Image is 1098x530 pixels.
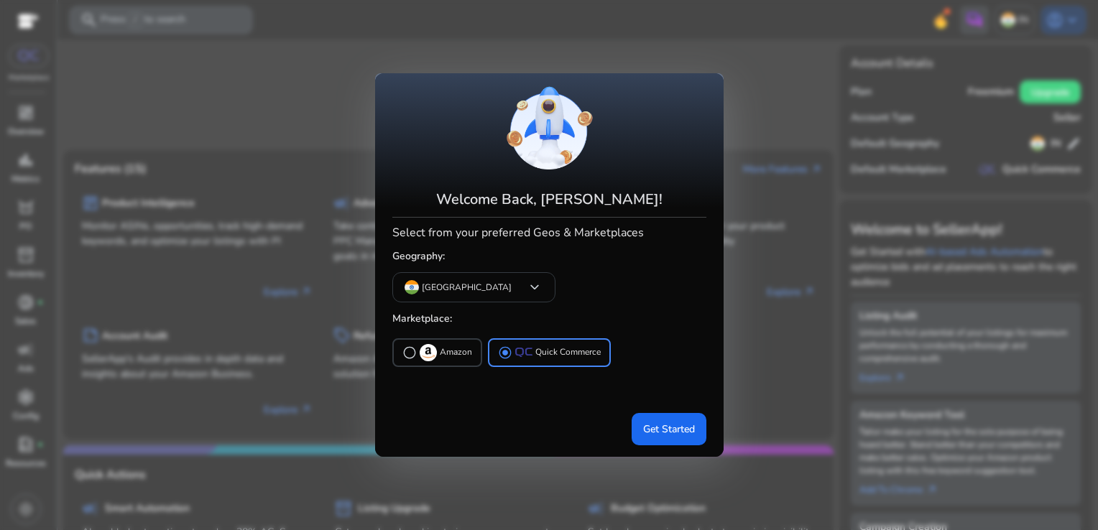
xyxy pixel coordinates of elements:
img: amazon.svg [420,344,437,361]
img: QC-logo.svg [515,348,532,357]
p: [GEOGRAPHIC_DATA] [422,281,512,294]
span: keyboard_arrow_down [526,279,543,296]
h5: Marketplace: [392,307,706,331]
span: radio_button_unchecked [402,345,417,360]
img: in.svg [405,280,419,294]
button: Get Started [632,413,706,445]
p: Amazon [440,345,472,360]
span: Get Started [643,422,695,437]
p: Quick Commerce [535,345,601,360]
span: radio_button_checked [498,345,512,360]
h5: Geography: [392,245,706,269]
